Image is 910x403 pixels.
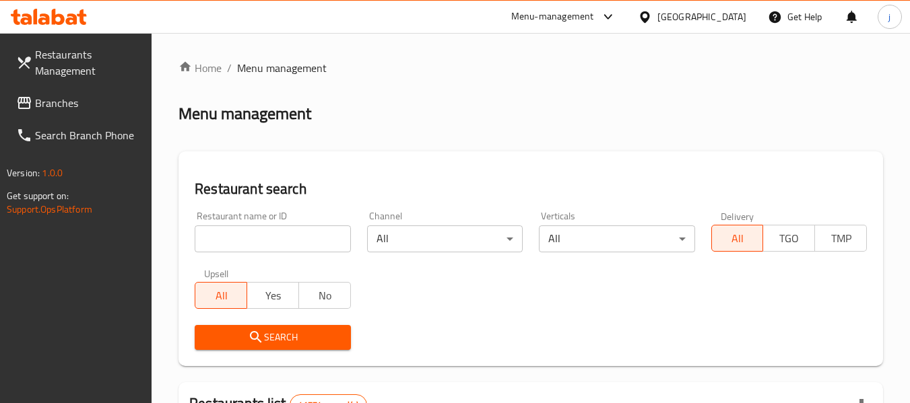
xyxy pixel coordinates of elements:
[195,179,867,199] h2: Restaurant search
[298,282,351,309] button: No
[35,127,141,143] span: Search Branch Phone
[721,211,754,221] label: Delivery
[178,60,883,76] nav: breadcrumb
[304,286,346,305] span: No
[888,9,890,24] span: j
[511,9,594,25] div: Menu-management
[204,268,229,278] label: Upsell
[7,187,69,205] span: Get support on:
[657,9,746,24] div: [GEOGRAPHIC_DATA]
[237,60,327,76] span: Menu management
[195,325,350,350] button: Search
[35,95,141,111] span: Branches
[539,225,694,252] div: All
[253,286,294,305] span: Yes
[769,229,810,248] span: TGO
[35,46,141,79] span: Restaurants Management
[5,119,152,151] a: Search Branch Phone
[205,329,339,346] span: Search
[178,60,222,76] a: Home
[367,225,523,252] div: All
[711,225,764,252] button: All
[195,282,247,309] button: All
[195,225,350,252] input: Search for restaurant name or ID..
[820,229,862,248] span: TMP
[7,200,92,218] a: Support.OpsPlatform
[5,87,152,119] a: Branches
[247,282,299,309] button: Yes
[178,103,311,124] h2: Menu management
[227,60,232,76] li: /
[201,286,242,305] span: All
[5,38,152,87] a: Restaurants Management
[762,225,815,252] button: TGO
[717,229,758,248] span: All
[42,164,63,182] span: 1.0.0
[7,164,40,182] span: Version:
[814,225,867,252] button: TMP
